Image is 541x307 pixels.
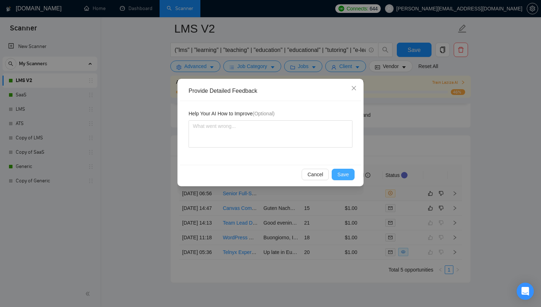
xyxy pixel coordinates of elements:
span: Save [337,171,349,178]
span: Cancel [307,171,323,178]
span: close [351,85,357,91]
button: Save [332,169,355,180]
span: Help Your AI How to Improve [189,110,274,117]
div: Open Intercom Messenger [517,283,534,300]
button: Close [344,79,364,98]
span: (Optional) [253,111,274,116]
button: Cancel [302,169,329,180]
div: Provide Detailed Feedback [189,87,357,95]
